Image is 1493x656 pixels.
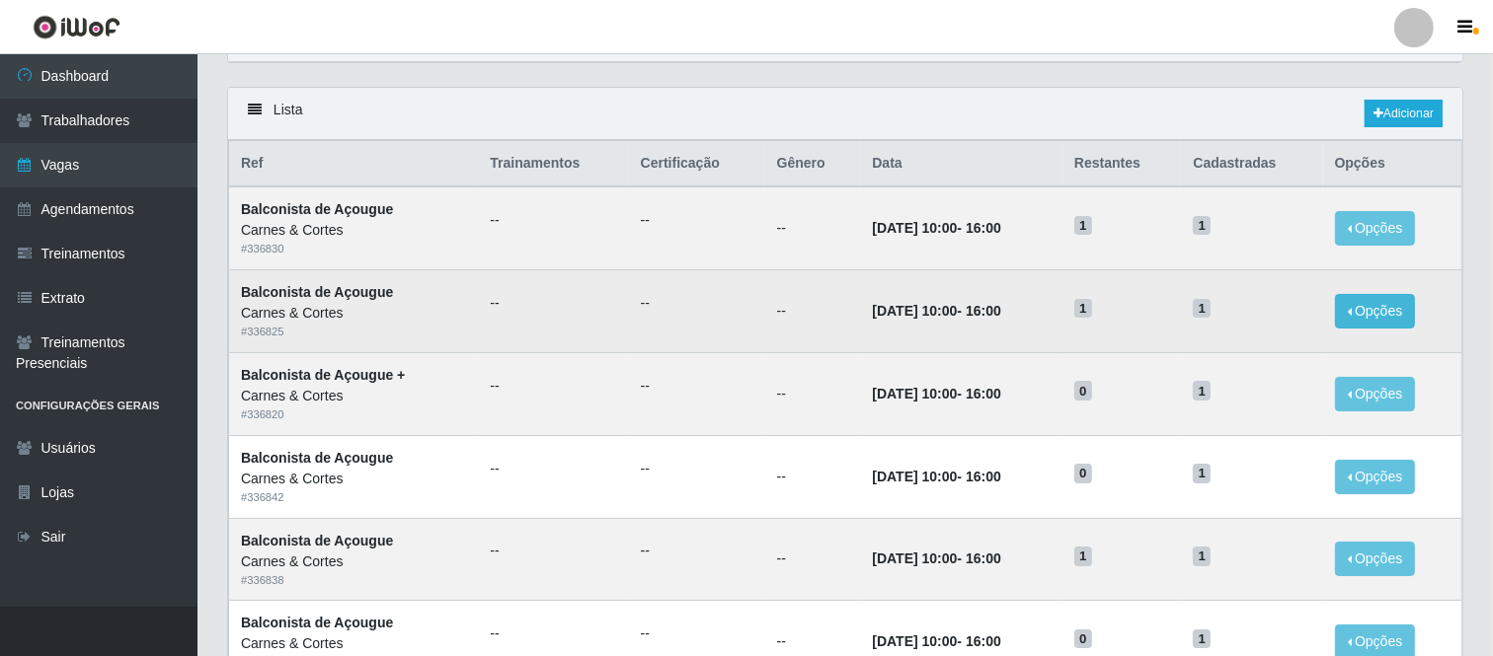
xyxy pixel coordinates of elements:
span: 1 [1074,547,1092,566]
time: [DATE] 10:00 [872,469,957,484]
ul: -- [490,210,616,231]
button: Opções [1335,211,1416,246]
span: 1 [1193,629,1211,649]
span: 1 [1193,299,1211,319]
strong: - [872,386,1000,401]
time: [DATE] 10:00 [872,303,957,319]
ul: -- [490,459,616,479]
ul: -- [641,293,753,314]
th: Ref [229,141,479,187]
span: 1 [1193,216,1211,236]
ul: -- [641,210,753,231]
span: 1 [1074,299,1092,319]
td: -- [765,435,861,518]
th: Opções [1323,141,1462,187]
button: Opções [1335,542,1416,576]
time: [DATE] 10:00 [872,633,957,649]
strong: Balconista de Açougue [241,615,393,630]
th: Trainamentos [478,141,628,187]
div: Carnes & Cortes [241,386,466,406]
ul: -- [641,376,753,397]
ul: -- [641,459,753,479]
div: # 336842 [241,489,466,506]
strong: Balconista de Açougue [241,450,393,466]
time: [DATE] 10:00 [872,550,957,566]
span: 0 [1074,464,1092,483]
a: Adicionar [1365,100,1443,127]
strong: Balconista de Açougue + [241,367,405,383]
time: [DATE] 10:00 [872,220,957,236]
strong: Balconista de Açougue [241,284,393,300]
span: 1 [1193,381,1211,401]
time: 16:00 [966,386,1001,401]
div: # 336838 [241,572,466,589]
th: Cadastradas [1181,141,1322,187]
button: Opções [1335,460,1416,494]
strong: Balconista de Açougue [241,533,393,548]
time: 16:00 [966,633,1001,649]
th: Restantes [1062,141,1181,187]
div: Carnes & Cortes [241,633,466,654]
time: 16:00 [966,550,1001,566]
time: 16:00 [966,303,1001,319]
div: Carnes & Cortes [241,303,466,324]
time: [DATE] 10:00 [872,386,957,401]
strong: - [872,633,1000,649]
td: -- [765,518,861,601]
div: Carnes & Cortes [241,220,466,241]
img: CoreUI Logo [33,15,120,39]
td: -- [765,270,861,353]
div: # 336825 [241,324,466,340]
span: 1 [1193,464,1211,483]
div: # 336820 [241,406,466,423]
ul: -- [641,623,753,644]
strong: - [872,469,1000,484]
span: 1 [1193,547,1211,566]
time: 16:00 [966,220,1001,236]
strong: Balconista de Açougue [241,201,393,217]
div: # 336830 [241,241,466,257]
div: Carnes & Cortes [241,469,466,489]
button: Opções [1335,294,1416,328]
th: Certificação [629,141,765,187]
th: Gênero [765,141,861,187]
strong: - [872,550,1000,566]
ul: -- [490,293,616,314]
ul: -- [490,376,616,397]
time: 16:00 [966,469,1001,484]
span: 0 [1074,381,1092,401]
strong: - [872,303,1000,319]
th: Data [860,141,1062,187]
span: 1 [1074,216,1092,236]
td: -- [765,186,861,269]
span: 0 [1074,629,1092,649]
button: Opções [1335,377,1416,411]
td: -- [765,352,861,435]
ul: -- [490,541,616,561]
ul: -- [641,541,753,561]
div: Lista [228,88,1462,140]
strong: - [872,220,1000,236]
div: Carnes & Cortes [241,551,466,572]
ul: -- [490,623,616,644]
